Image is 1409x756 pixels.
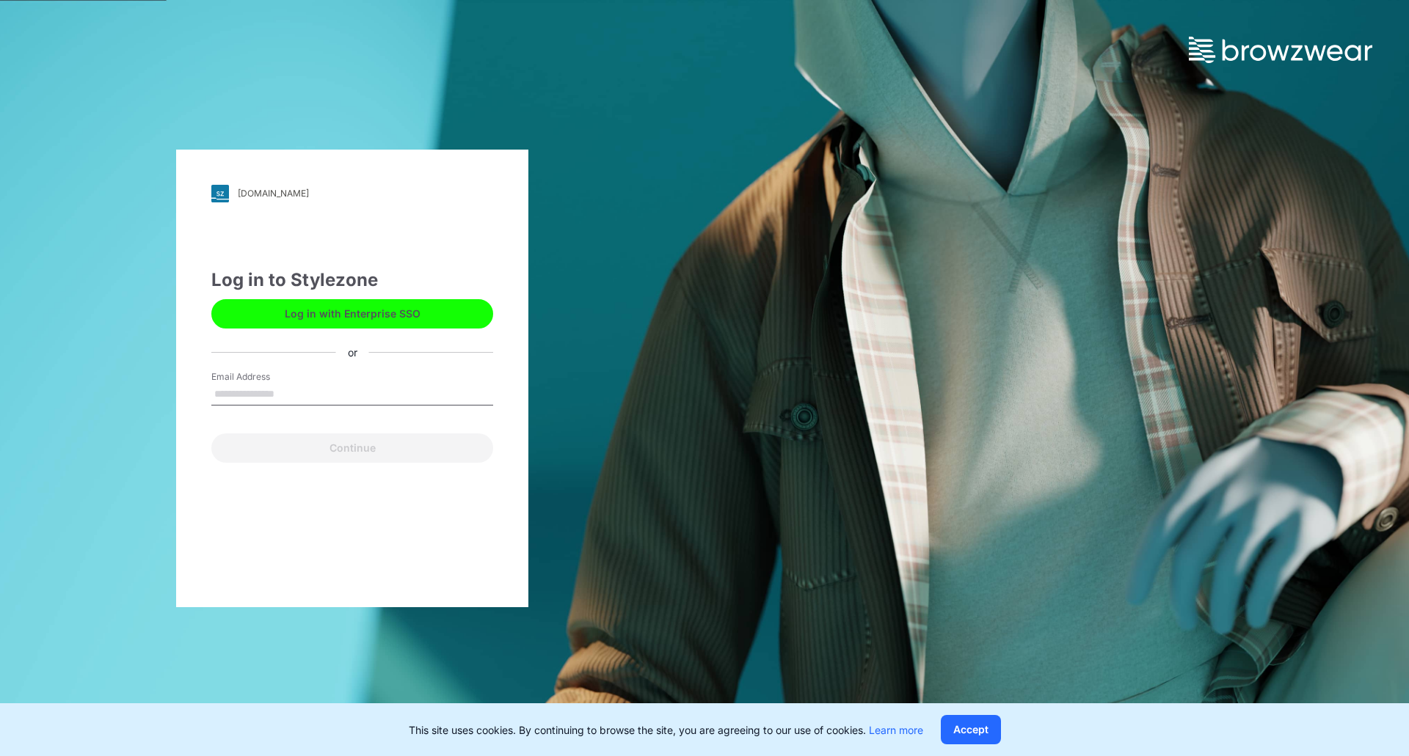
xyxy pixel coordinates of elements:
a: Learn more [869,724,923,736]
button: Log in with Enterprise SSO [211,299,493,329]
div: or [336,345,369,360]
label: Email Address [211,370,314,383]
img: svg+xml;base64,PHN2ZyB3aWR0aD0iMjgiIGhlaWdodD0iMjgiIHZpZXdCb3g9IjAgMCAyOCAyOCIgZmlsbD0ibm9uZSIgeG... [211,185,229,202]
div: [DOMAIN_NAME] [238,188,309,199]
button: Accept [941,715,1001,744]
img: browzwear-logo.73288ffb.svg [1189,37,1372,63]
div: Log in to Stylezone [211,267,493,293]
a: [DOMAIN_NAME] [211,185,493,202]
p: This site uses cookies. By continuing to browse the site, you are agreeing to our use of cookies. [409,722,923,738]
